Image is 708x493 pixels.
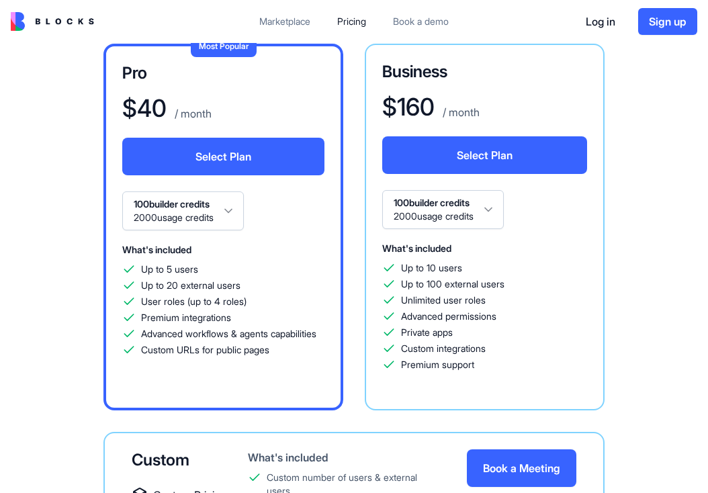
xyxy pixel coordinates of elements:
[122,62,324,84] h3: Pro
[393,15,449,28] div: Book a demo
[11,12,94,31] img: logo
[467,449,576,487] button: Book a Meeting
[337,15,366,28] div: Pricing
[574,8,627,35] button: Log in
[141,295,247,308] span: User roles (up to 4 roles)
[141,327,316,341] span: Advanced workflows & agents capabilities
[122,244,191,255] span: What's included
[326,9,377,34] a: Pricing
[141,279,240,292] span: Up to 20 external users
[401,261,462,275] span: Up to 10 users
[440,104,480,120] p: / month
[172,105,212,122] p: / month
[122,138,324,175] button: Select Plan
[401,326,453,339] span: Private apps
[122,95,167,122] h1: $ 40
[382,242,451,254] span: What's included
[401,277,504,291] span: Up to 100 external users
[248,449,441,465] div: What's included
[382,61,587,83] h3: Business
[401,342,486,355] span: Custom integrations
[382,136,587,174] button: Select Plan
[382,93,435,120] h1: $ 160
[401,358,474,371] span: Premium support
[141,343,269,357] span: Custom URLs for public pages
[401,310,496,323] span: Advanced permissions
[638,8,697,35] button: Sign up
[199,41,249,51] span: Most Popular
[141,263,198,276] span: Up to 5 users
[382,9,459,34] a: Book a demo
[249,9,321,34] a: Marketplace
[259,15,310,28] div: Marketplace
[401,294,486,307] span: Unlimited user roles
[132,449,232,471] div: Custom
[141,311,231,324] span: Premium integrations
